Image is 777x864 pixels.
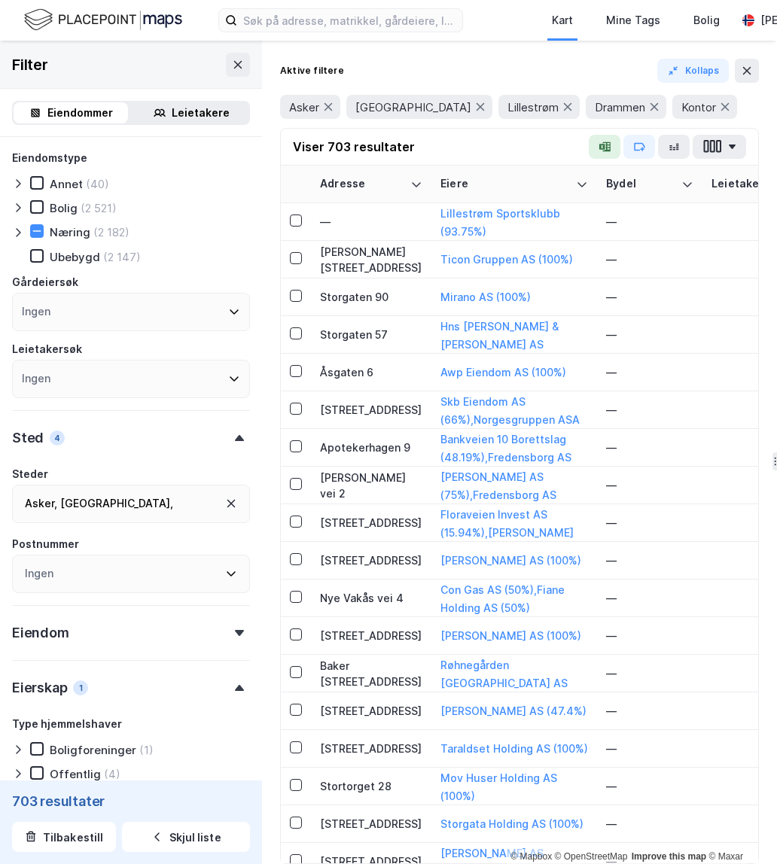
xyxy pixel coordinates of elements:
div: Stortorget 28 [320,778,422,794]
div: Storgaten 90 [320,289,422,305]
div: — [606,665,693,681]
div: Nye Vakås vei 4 [320,590,422,606]
button: Kollaps [657,59,729,83]
button: 1 mer [280,127,321,147]
span: Lillestrøm [507,100,559,114]
span: [GEOGRAPHIC_DATA] [355,100,471,114]
div: [STREET_ADDRESS] [320,816,422,832]
div: [GEOGRAPHIC_DATA] , [60,494,173,513]
div: Steder [12,465,48,483]
span: Kontor [681,100,716,114]
span: Drammen [595,100,645,114]
div: [PERSON_NAME] vei 2 [320,470,422,501]
div: Kart [552,11,573,29]
div: — [606,778,693,794]
div: Boligforeninger [50,743,136,757]
div: Næring [50,225,90,239]
div: — [606,440,693,455]
a: Mapbox [510,851,552,862]
div: Ingen [22,303,50,321]
div: Bolig [693,11,720,29]
div: — [606,214,693,230]
div: Eierskap [12,679,67,697]
div: — [606,364,693,380]
div: (2 521) [81,201,117,215]
div: [STREET_ADDRESS] [320,552,422,568]
div: (4) [104,767,120,781]
div: Sted [12,429,44,447]
div: — [606,816,693,832]
div: Type hjemmelshaver [12,715,122,733]
div: (2 147) [103,250,141,264]
div: Filter [12,53,48,77]
div: Leietakersøk [12,340,82,358]
iframe: Chat Widget [702,792,777,864]
div: Apotekerhagen 9 [320,440,422,455]
div: Eiendomstype [12,149,87,167]
div: [STREET_ADDRESS] [320,703,422,719]
div: (1) [139,743,154,757]
div: Eiendommer [47,104,113,122]
div: — [606,289,693,305]
div: Baker [STREET_ADDRESS] [320,658,422,689]
button: Tilbakestill [12,822,116,852]
div: Eiere [440,177,570,191]
div: Åsgaten 6 [320,364,422,380]
div: Mine Tags [606,11,660,29]
div: [STREET_ADDRESS] [320,402,422,418]
div: Annet [50,177,83,191]
div: — [606,251,693,267]
div: Viser 703 resultater [293,138,415,156]
div: Leietakere [172,104,230,122]
a: Improve this map [632,851,706,862]
div: [PERSON_NAME][STREET_ADDRESS] [320,244,422,275]
div: — [606,590,693,606]
div: [STREET_ADDRESS] [320,628,422,643]
div: Storgaten 57 [320,327,422,342]
div: (2 182) [93,225,129,239]
input: Søk på adresse, matrikkel, gårdeiere, leietakere eller personer [237,9,462,32]
div: 1 [73,680,88,695]
div: Ubebygd [50,250,100,264]
div: — [606,402,693,418]
div: — [606,552,693,568]
div: Ingen [22,370,50,388]
div: Asker , [25,494,57,513]
div: [STREET_ADDRESS] [320,741,422,756]
span: Asker [289,100,319,114]
div: Ingen [25,564,53,583]
div: Gårdeiersøk [12,273,78,291]
div: (40) [86,177,109,191]
div: Offentlig [50,767,101,781]
div: Leietakere [711,177,773,191]
div: Eiendom [12,624,69,642]
div: — [606,327,693,342]
div: [STREET_ADDRESS] [320,515,422,531]
a: OpenStreetMap [555,851,628,862]
div: Adresse [320,177,404,191]
div: 703 resultater [12,792,250,810]
div: — [606,515,693,531]
div: — [606,477,693,493]
div: Postnummer [12,535,79,553]
div: Bydel [606,177,675,191]
img: logo.f888ab2527a4732fd821a326f86c7f29.svg [24,7,182,33]
div: — [606,628,693,643]
div: — [606,703,693,719]
div: Aktive filtere [280,65,344,77]
div: — [606,741,693,756]
div: — [320,214,422,230]
div: 4 [50,430,65,446]
div: Bolig [50,201,78,215]
button: Skjul liste [122,822,250,852]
